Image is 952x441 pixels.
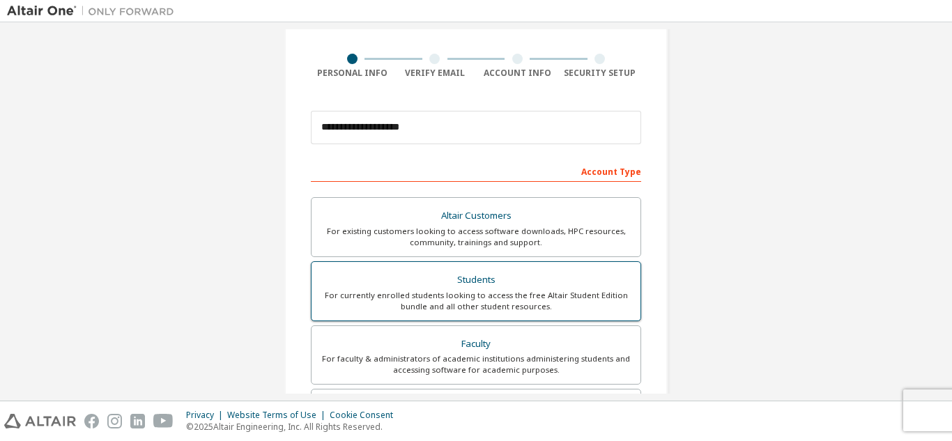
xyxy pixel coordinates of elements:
[4,414,76,428] img: altair_logo.svg
[186,410,227,421] div: Privacy
[320,206,632,226] div: Altair Customers
[476,68,559,79] div: Account Info
[186,421,401,433] p: © 2025 Altair Engineering, Inc. All Rights Reserved.
[153,414,174,428] img: youtube.svg
[320,270,632,290] div: Students
[320,226,632,248] div: For existing customers looking to access software downloads, HPC resources, community, trainings ...
[107,414,122,428] img: instagram.svg
[311,68,394,79] div: Personal Info
[7,4,181,18] img: Altair One
[130,414,145,428] img: linkedin.svg
[84,414,99,428] img: facebook.svg
[227,410,330,421] div: Website Terms of Use
[311,160,641,182] div: Account Type
[559,68,642,79] div: Security Setup
[330,410,401,421] div: Cookie Consent
[320,353,632,376] div: For faculty & administrators of academic institutions administering students and accessing softwa...
[320,334,632,354] div: Faculty
[394,68,477,79] div: Verify Email
[320,290,632,312] div: For currently enrolled students looking to access the free Altair Student Edition bundle and all ...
